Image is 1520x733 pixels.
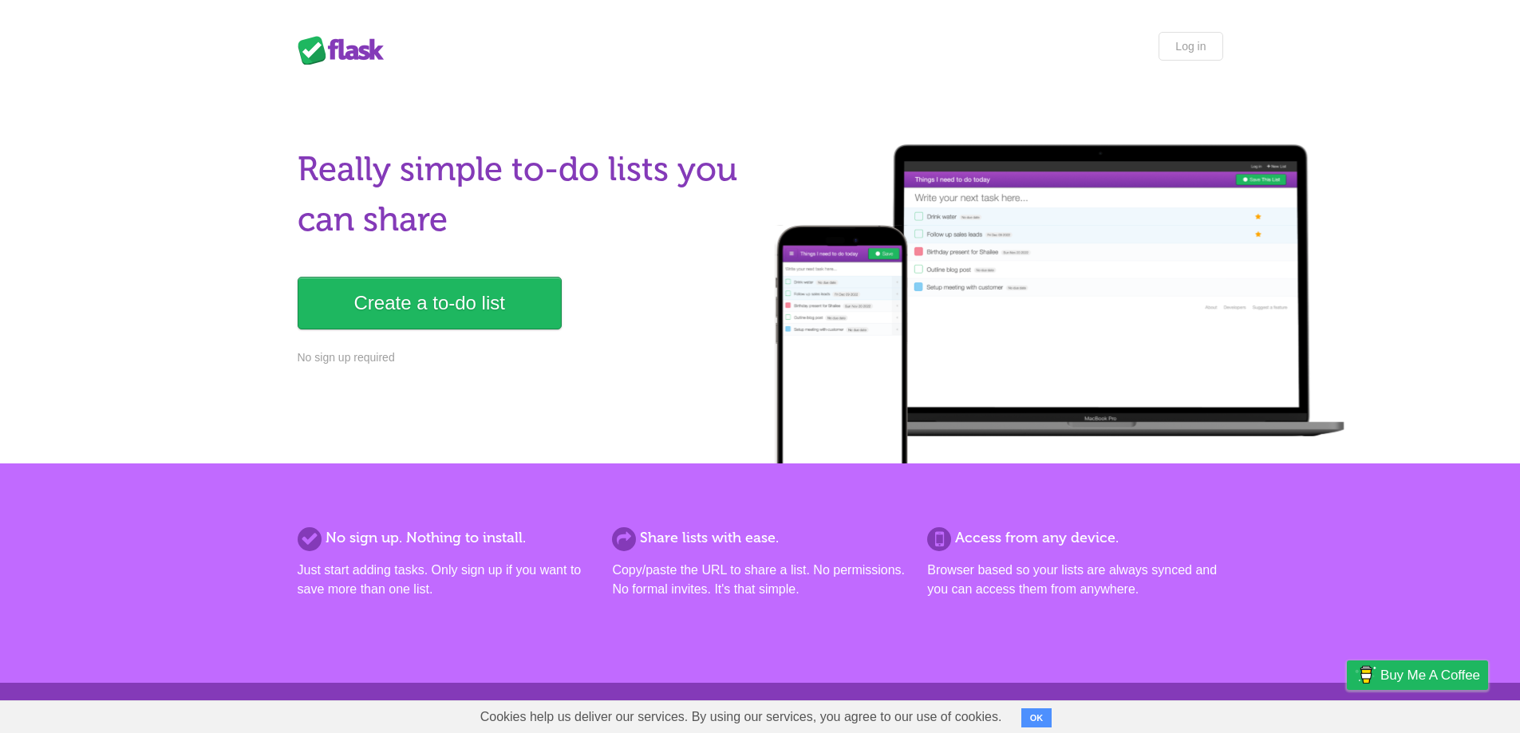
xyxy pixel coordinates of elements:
span: Buy me a coffee [1380,661,1480,689]
a: Buy me a coffee [1347,660,1488,690]
div: Flask Lists [298,36,393,65]
span: Cookies help us deliver our services. By using our services, you agree to our use of cookies. [464,701,1018,733]
h2: No sign up. Nothing to install. [298,527,593,549]
p: Copy/paste the URL to share a list. No permissions. No formal invites. It's that simple. [612,561,907,599]
h2: Share lists with ease. [612,527,907,549]
h2: Access from any device. [927,527,1222,549]
img: Buy me a coffee [1355,661,1376,688]
a: Create a to-do list [298,277,562,329]
p: Just start adding tasks. Only sign up if you want to save more than one list. [298,561,593,599]
button: OK [1021,708,1052,727]
h1: Really simple to-do lists you can share [298,144,751,245]
p: Browser based so your lists are always synced and you can access them from anywhere. [927,561,1222,599]
a: Log in [1159,32,1222,61]
p: No sign up required [298,349,751,366]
